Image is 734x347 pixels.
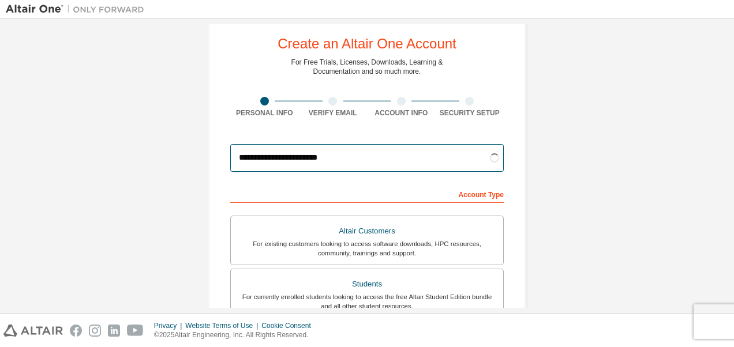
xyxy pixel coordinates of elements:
img: linkedin.svg [108,325,120,337]
div: For Free Trials, Licenses, Downloads, Learning & Documentation and so much more. [291,58,443,76]
div: Account Type [230,184,504,203]
p: © 2025 Altair Engineering, Inc. All Rights Reserved. [154,330,318,340]
div: Create an Altair One Account [278,37,456,51]
div: Privacy [154,321,185,330]
div: Students [238,276,496,292]
div: Website Terms of Use [185,321,261,330]
div: For existing customers looking to access software downloads, HPC resources, community, trainings ... [238,239,496,258]
img: youtube.svg [127,325,144,337]
div: Security Setup [436,108,504,118]
div: Cookie Consent [261,321,317,330]
div: For currently enrolled students looking to access the free Altair Student Edition bundle and all ... [238,292,496,311]
img: altair_logo.svg [3,325,63,337]
img: instagram.svg [89,325,101,337]
div: Verify Email [299,108,368,118]
img: Altair One [6,3,150,15]
div: Personal Info [230,108,299,118]
img: facebook.svg [70,325,82,337]
div: Altair Customers [238,223,496,239]
div: Account Info [367,108,436,118]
